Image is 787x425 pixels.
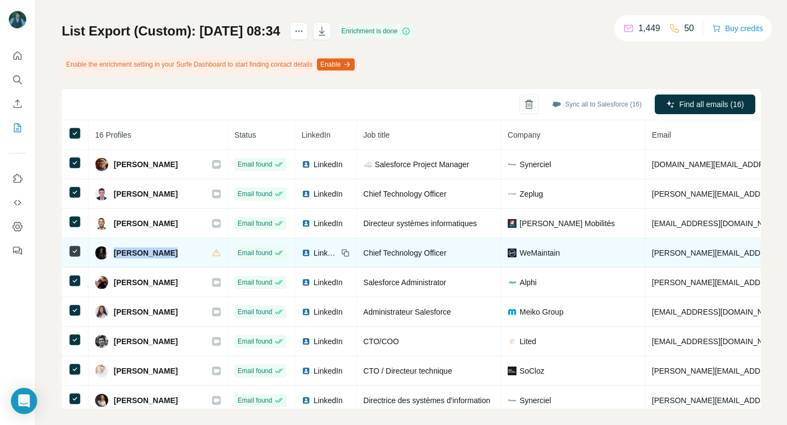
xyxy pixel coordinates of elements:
[62,55,357,74] div: Enable the enrichment setting in your Surfe Dashboard to start finding contact details
[314,365,343,376] span: LinkedIn
[95,217,108,230] img: Avatar
[363,190,447,198] span: Chief Technology Officer
[508,131,541,139] span: Company
[520,277,537,288] span: Alphi
[508,190,516,198] img: company-logo
[302,249,310,257] img: LinkedIn logo
[655,95,755,114] button: Find all emails (16)
[238,278,272,287] span: Email found
[114,306,178,317] span: [PERSON_NAME]
[317,58,355,70] button: Enable
[652,131,671,139] span: Email
[520,306,563,317] span: Meiko Group
[234,131,256,139] span: Status
[238,219,272,228] span: Email found
[314,306,343,317] span: LinkedIn
[302,396,310,405] img: LinkedIn logo
[290,22,308,40] button: actions
[508,160,516,169] img: company-logo
[9,70,26,90] button: Search
[520,247,560,258] span: WeMaintain
[544,96,649,113] button: Sync all to Salesforce (16)
[114,336,178,347] span: [PERSON_NAME]
[238,160,272,169] span: Email found
[520,218,615,229] span: [PERSON_NAME] Mobilités
[302,367,310,375] img: LinkedIn logo
[684,22,694,35] p: 50
[363,337,399,346] span: CTO/COO
[95,276,108,289] img: Avatar
[520,159,551,170] span: Synerciel
[520,188,543,199] span: Zeplug
[114,395,178,406] span: [PERSON_NAME]
[95,394,108,407] img: Avatar
[95,335,108,348] img: Avatar
[302,337,310,346] img: LinkedIn logo
[302,190,310,198] img: LinkedIn logo
[652,337,782,346] span: [EMAIL_ADDRESS][DOMAIN_NAME]
[9,94,26,114] button: Enrich CSV
[508,396,516,405] img: company-logo
[95,131,131,139] span: 16 Profiles
[9,11,26,28] img: Avatar
[520,395,551,406] span: Synerciel
[508,249,516,257] img: company-logo
[314,247,338,258] span: LinkedIn
[363,131,390,139] span: Job title
[638,22,660,35] p: 1,449
[238,396,272,405] span: Email found
[238,248,272,258] span: Email found
[62,22,280,40] h1: List Export (Custom): [DATE] 08:34
[363,249,447,257] span: Chief Technology Officer
[302,219,310,228] img: LinkedIn logo
[363,367,452,375] span: CTO / Directeur technique
[314,159,343,170] span: LinkedIn
[238,307,272,317] span: Email found
[314,188,343,199] span: LinkedIn
[508,308,516,316] img: company-logo
[363,219,477,228] span: Directeur systèmes informatiques
[363,278,447,287] span: Salesforce Administrator
[114,218,178,229] span: [PERSON_NAME]
[338,25,414,38] div: Enrichment is done
[95,364,108,377] img: Avatar
[520,336,536,347] span: Lited
[679,99,744,110] span: Find all emails (16)
[652,219,782,228] span: [EMAIL_ADDRESS][DOMAIN_NAME]
[302,131,331,139] span: LinkedIn
[302,308,310,316] img: LinkedIn logo
[95,246,108,259] img: Avatar
[302,278,310,287] img: LinkedIn logo
[238,366,272,376] span: Email found
[114,277,178,288] span: [PERSON_NAME]
[314,218,343,229] span: LinkedIn
[9,241,26,261] button: Feedback
[238,189,272,199] span: Email found
[302,160,310,169] img: LinkedIn logo
[314,277,343,288] span: LinkedIn
[520,365,544,376] span: SoCloz
[363,160,469,169] span: ☁️ Salesforce Project Manager
[95,187,108,200] img: Avatar
[114,247,178,258] span: [PERSON_NAME]
[9,46,26,66] button: Quick start
[11,388,37,414] div: Open Intercom Messenger
[9,193,26,212] button: Use Surfe API
[114,159,178,170] span: [PERSON_NAME]
[238,337,272,346] span: Email found
[314,336,343,347] span: LinkedIn
[712,21,763,36] button: Buy credits
[114,188,178,199] span: [PERSON_NAME]
[508,278,516,287] img: company-logo
[508,337,516,346] img: company-logo
[363,396,490,405] span: Directrice des systèmes d'information
[652,308,782,316] span: [EMAIL_ADDRESS][DOMAIN_NAME]
[95,158,108,171] img: Avatar
[508,367,516,375] img: company-logo
[508,219,516,228] img: company-logo
[95,305,108,318] img: Avatar
[9,118,26,138] button: My lists
[9,169,26,188] button: Use Surfe on LinkedIn
[114,365,178,376] span: [PERSON_NAME]
[363,308,451,316] span: Administrateur Salesforce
